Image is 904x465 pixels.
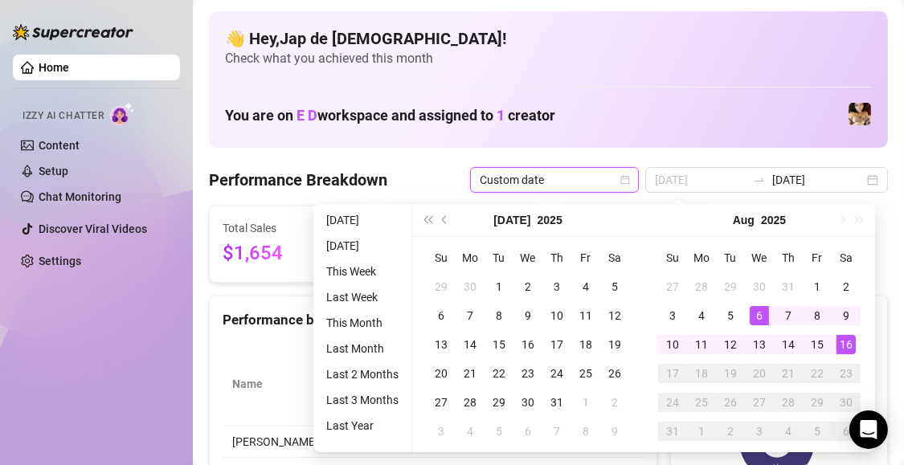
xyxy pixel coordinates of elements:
[837,422,856,441] div: 6
[489,277,509,296] div: 1
[513,417,542,446] td: 2025-08-06
[513,330,542,359] td: 2025-07-16
[687,388,716,417] td: 2025-08-25
[493,204,530,236] button: Choose a month
[547,422,567,441] div: 7
[547,277,567,296] div: 3
[485,330,513,359] td: 2025-07-15
[774,388,803,417] td: 2025-08-28
[547,306,567,325] div: 10
[745,359,774,388] td: 2025-08-20
[297,107,317,124] span: E D
[803,301,832,330] td: 2025-08-08
[745,272,774,301] td: 2025-07-30
[223,309,644,331] div: Performance by OnlyFans Creator
[753,173,766,186] span: to
[779,335,798,354] div: 14
[779,306,798,325] div: 7
[489,393,509,412] div: 29
[485,417,513,446] td: 2025-08-05
[547,335,567,354] div: 17
[716,388,745,417] td: 2025-08-26
[432,393,451,412] div: 27
[518,422,538,441] div: 6
[721,364,740,383] div: 19
[456,330,485,359] td: 2025-07-14
[456,243,485,272] th: Mo
[427,388,456,417] td: 2025-07-27
[460,422,480,441] div: 4
[663,277,682,296] div: 27
[692,393,711,412] div: 25
[432,364,451,383] div: 20
[687,301,716,330] td: 2025-08-04
[849,410,888,449] div: Open Intercom Messenger
[497,107,505,124] span: 1
[39,222,147,235] a: Discover Viral Videos
[513,359,542,388] td: 2025-07-23
[832,243,861,272] th: Sa
[716,417,745,446] td: 2025-09-02
[658,388,687,417] td: 2025-08-24
[774,301,803,330] td: 2025-08-07
[605,393,624,412] div: 2
[542,359,571,388] td: 2025-07-24
[489,422,509,441] div: 5
[692,277,711,296] div: 28
[39,165,68,177] a: Setup
[232,375,313,393] span: Name
[692,335,711,354] div: 11
[542,301,571,330] td: 2025-07-10
[761,204,786,236] button: Choose a year
[518,277,538,296] div: 2
[456,272,485,301] td: 2025-06-30
[779,277,798,296] div: 31
[687,417,716,446] td: 2025-09-01
[803,272,832,301] td: 2025-08-01
[456,359,485,388] td: 2025-07-21
[692,364,711,383] div: 18
[456,301,485,330] td: 2025-07-07
[655,171,747,189] input: Start date
[750,393,769,412] div: 27
[320,262,405,281] li: This Week
[849,103,871,125] img: vixie
[750,306,769,325] div: 6
[774,417,803,446] td: 2025-09-04
[832,301,861,330] td: 2025-08-09
[571,359,600,388] td: 2025-07-25
[803,388,832,417] td: 2025-08-29
[489,364,509,383] div: 22
[489,335,509,354] div: 15
[576,393,595,412] div: 1
[605,422,624,441] div: 9
[571,272,600,301] td: 2025-07-04
[39,61,69,74] a: Home
[600,388,629,417] td: 2025-08-02
[774,359,803,388] td: 2025-08-21
[571,243,600,272] th: Fr
[320,390,405,410] li: Last 3 Months
[460,335,480,354] div: 14
[663,335,682,354] div: 10
[542,243,571,272] th: Th
[432,422,451,441] div: 3
[745,417,774,446] td: 2025-09-03
[774,243,803,272] th: Th
[750,277,769,296] div: 30
[320,313,405,332] li: This Month
[779,364,798,383] div: 21
[832,359,861,388] td: 2025-08-23
[513,388,542,417] td: 2025-07-30
[542,388,571,417] td: 2025-07-31
[209,169,387,191] h4: Performance Breakdown
[745,243,774,272] th: We
[753,173,766,186] span: swap-right
[542,272,571,301] td: 2025-07-03
[803,243,832,272] th: Fr
[39,255,81,267] a: Settings
[518,364,538,383] div: 23
[576,277,595,296] div: 4
[808,364,827,383] div: 22
[803,330,832,359] td: 2025-08-15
